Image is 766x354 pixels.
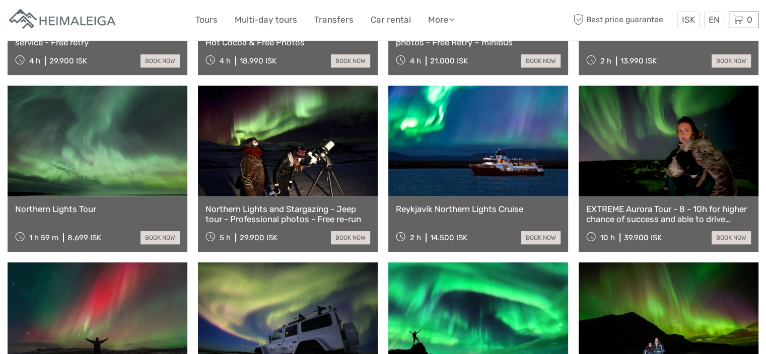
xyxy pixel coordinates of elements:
span: 2 h [410,233,421,242]
a: EXTREME Aurora Tour - 8 - 10h for higher chance of success and able to drive farther - Dinner and... [586,204,751,225]
span: 5 h [220,233,231,242]
a: More [428,13,454,27]
div: 39.900 ISK [624,233,662,242]
span: 2 h [600,56,611,65]
div: 29.900 ISK [240,233,277,242]
div: 13.990 ISK [620,56,657,65]
span: 4 h [29,56,40,65]
a: book now [141,231,180,244]
a: book now [521,54,561,67]
span: 4 h [410,56,421,65]
img: Apartments in Reykjavik [8,8,118,32]
a: book now [712,231,751,244]
a: book now [331,231,370,244]
span: ISK [682,15,695,25]
div: 14.500 ISK [430,233,467,242]
span: 10 h [600,233,615,242]
a: Northern Lights and Stargazing - Jeep tour - Professional photos - Free re-run [205,204,370,225]
a: book now [712,54,751,67]
a: Multi-day tours [235,13,297,27]
a: book now [331,54,370,67]
div: 21.000 ISK [430,56,468,65]
button: Open LiveChat chat widget [116,16,128,28]
a: book now [521,231,561,244]
span: 1 h 59 m [29,233,58,242]
span: 4 h [220,56,231,65]
p: We're away right now. Please check back later! [14,18,114,26]
a: Northern Lights Tour [15,204,180,214]
a: Tours [195,13,218,27]
span: Best price guarantee [571,12,675,28]
a: Reykjavík Northern Lights Cruise [396,204,561,214]
div: 8.699 ISK [67,233,101,242]
div: 29.900 ISK [49,56,87,65]
a: Car rental [371,13,411,27]
a: book now [141,54,180,67]
div: 18.990 ISK [240,56,276,65]
div: EN [704,12,724,28]
a: Transfers [314,13,354,27]
span: 0 [745,15,754,25]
